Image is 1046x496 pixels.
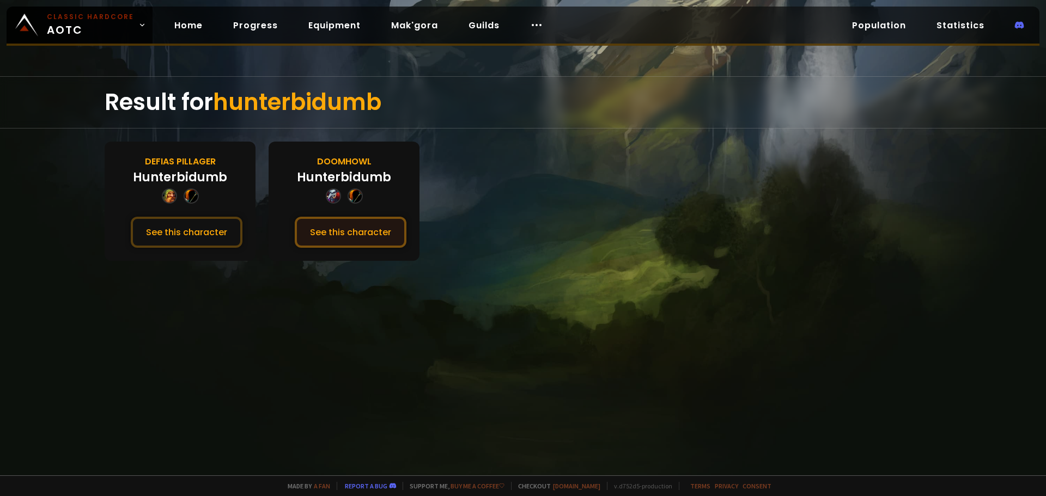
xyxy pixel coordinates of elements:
[843,14,915,36] a: Population
[131,217,242,248] button: See this character
[7,7,153,44] a: Classic HardcoreAOTC
[166,14,211,36] a: Home
[382,14,447,36] a: Mak'gora
[213,86,381,118] span: hunterbidumb
[317,155,372,168] div: Doomhowl
[145,155,216,168] div: Defias Pillager
[300,14,369,36] a: Equipment
[295,217,406,248] button: See this character
[224,14,287,36] a: Progress
[314,482,330,490] a: a fan
[553,482,600,490] a: [DOMAIN_NAME]
[743,482,771,490] a: Consent
[281,482,330,490] span: Made by
[47,12,134,38] span: AOTC
[690,482,710,490] a: Terms
[607,482,672,490] span: v. d752d5 - production
[460,14,508,36] a: Guilds
[47,12,134,22] small: Classic Hardcore
[715,482,738,490] a: Privacy
[928,14,993,36] a: Statistics
[133,168,227,186] div: Hunterbidumb
[345,482,387,490] a: Report a bug
[403,482,504,490] span: Support me,
[105,77,941,128] div: Result for
[297,168,391,186] div: Hunterbidumb
[451,482,504,490] a: Buy me a coffee
[511,482,600,490] span: Checkout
